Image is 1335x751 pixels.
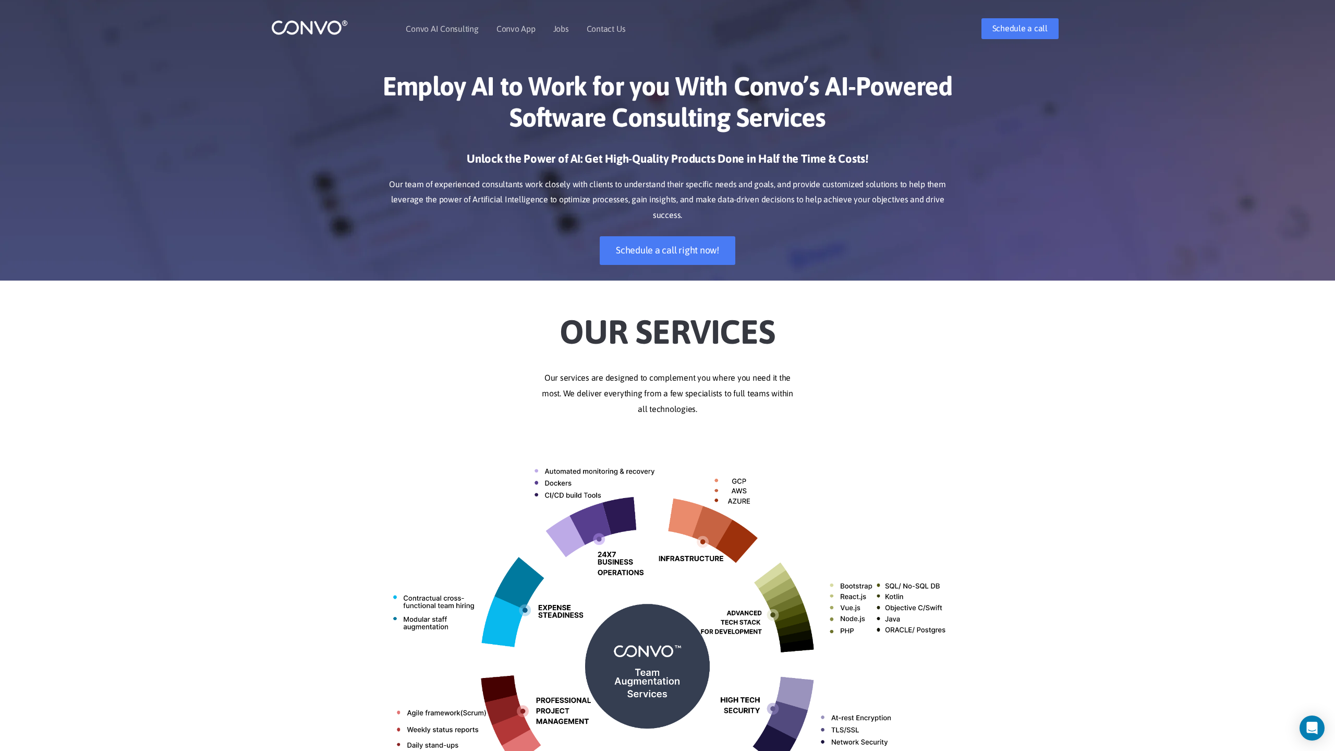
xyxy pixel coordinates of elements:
div: Open Intercom Messenger [1300,716,1325,741]
h2: Our Services [378,296,957,355]
a: Schedule a call [981,18,1059,39]
h1: Employ AI to Work for you With Convo’s AI-Powered Software Consulting Services [378,70,957,141]
p: Our services are designed to complement you where you need it the most. We deliver everything fro... [378,370,957,417]
a: Contact Us [587,25,626,33]
p: Our team of experienced consultants work closely with clients to understand their specific needs ... [378,177,957,224]
a: Convo App [496,25,536,33]
img: logo_1.png [271,19,348,35]
h3: Unlock the Power of AI: Get High-Quality Products Done in Half the Time & Costs! [378,151,957,174]
a: Schedule a call right now! [600,236,735,265]
a: Jobs [553,25,569,33]
a: Convo AI Consulting [406,25,478,33]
